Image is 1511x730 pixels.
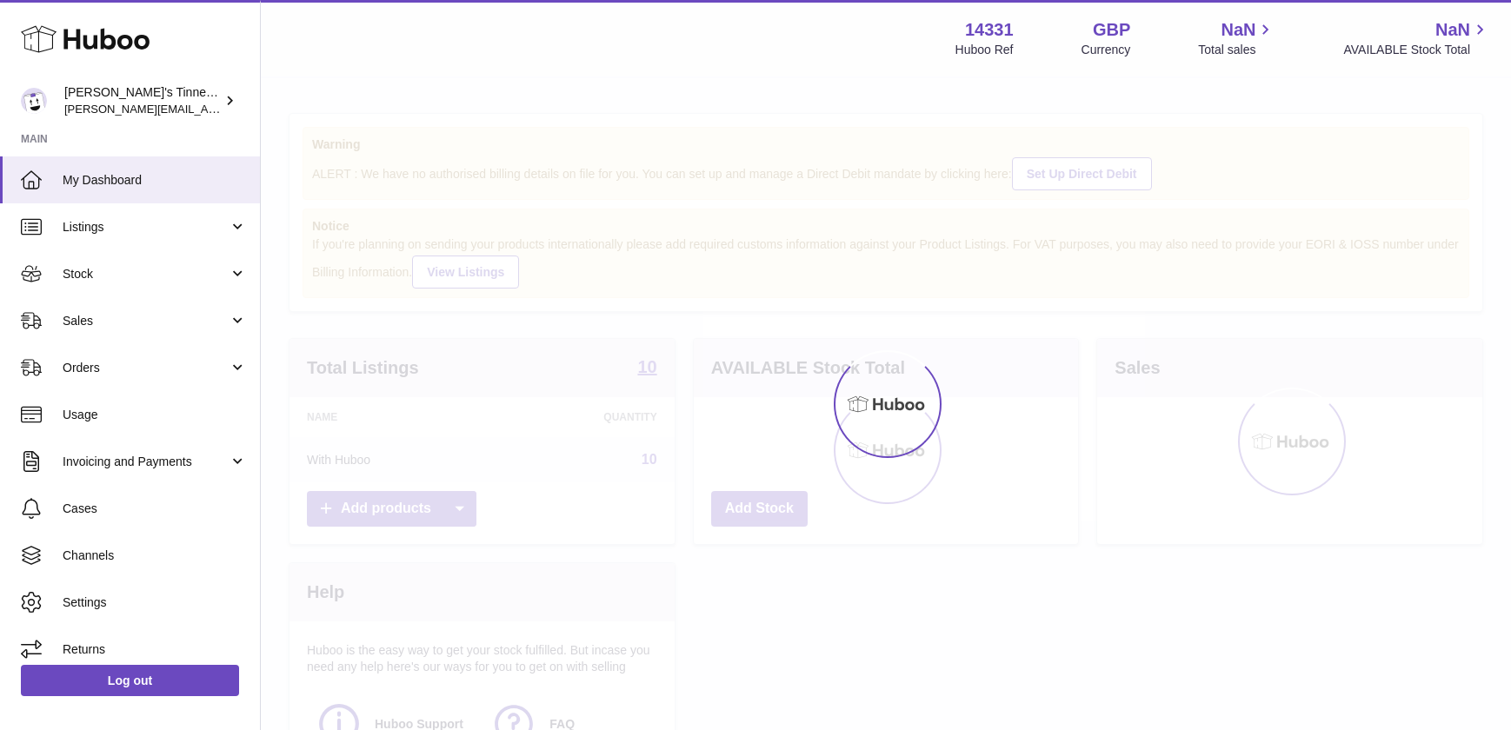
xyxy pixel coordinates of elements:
[63,547,247,564] span: Channels
[955,42,1014,58] div: Huboo Ref
[63,266,229,282] span: Stock
[1198,42,1275,58] span: Total sales
[965,18,1014,42] strong: 14331
[1082,42,1131,58] div: Currency
[63,360,229,376] span: Orders
[21,665,239,696] a: Log out
[1221,18,1255,42] span: NaN
[21,88,47,114] img: peter.colbert@hubbo.com
[1198,18,1275,58] a: NaN Total sales
[63,594,247,611] span: Settings
[64,84,221,117] div: [PERSON_NAME]'s Tinned Fish Ltd
[63,219,229,236] span: Listings
[1343,18,1490,58] a: NaN AVAILABLE Stock Total
[64,102,442,116] span: [PERSON_NAME][EMAIL_ADDRESS][PERSON_NAME][DOMAIN_NAME]
[63,313,229,329] span: Sales
[63,641,247,658] span: Returns
[1343,42,1490,58] span: AVAILABLE Stock Total
[63,172,247,189] span: My Dashboard
[63,501,247,517] span: Cases
[1093,18,1130,42] strong: GBP
[1435,18,1470,42] span: NaN
[63,407,247,423] span: Usage
[63,454,229,470] span: Invoicing and Payments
